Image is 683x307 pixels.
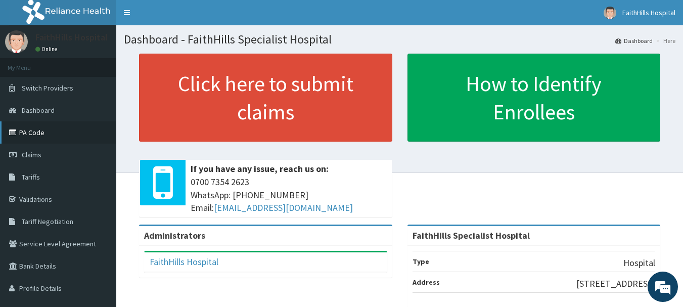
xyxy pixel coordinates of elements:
span: Claims [22,150,41,159]
span: Dashboard [22,106,55,115]
span: Tariff Negotiation [22,217,73,226]
img: d_794563401_company_1708531726252_794563401 [19,51,41,76]
p: FaithHills Hospital [35,33,108,42]
p: Hospital [623,256,655,270]
div: Minimize live chat window [166,5,190,29]
img: User Image [604,7,616,19]
b: If you have any issue, reach us on: [191,163,329,174]
span: Switch Providers [22,83,73,93]
b: Address [413,278,440,287]
textarea: Type your message and hit 'Enter' [5,202,193,237]
div: Chat with us now [53,57,170,70]
a: [EMAIL_ADDRESS][DOMAIN_NAME] [214,202,353,213]
h1: Dashboard - FaithHills Specialist Hospital [124,33,675,46]
a: How to Identify Enrollees [407,54,661,142]
img: User Image [5,30,28,53]
b: Administrators [144,230,205,241]
a: Online [35,46,60,53]
span: We're online! [59,90,140,192]
b: Type [413,257,429,266]
span: Tariffs [22,172,40,182]
span: FaithHills Hospital [622,8,675,17]
span: 0700 7354 2623 WhatsApp: [PHONE_NUMBER] Email: [191,176,387,214]
a: Click here to submit claims [139,54,392,142]
strong: FaithHills Specialist Hospital [413,230,530,241]
p: [STREET_ADDRESS] [576,277,655,290]
li: Here [654,36,675,45]
a: Dashboard [615,36,653,45]
a: FaithHills Hospital [150,256,218,268]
